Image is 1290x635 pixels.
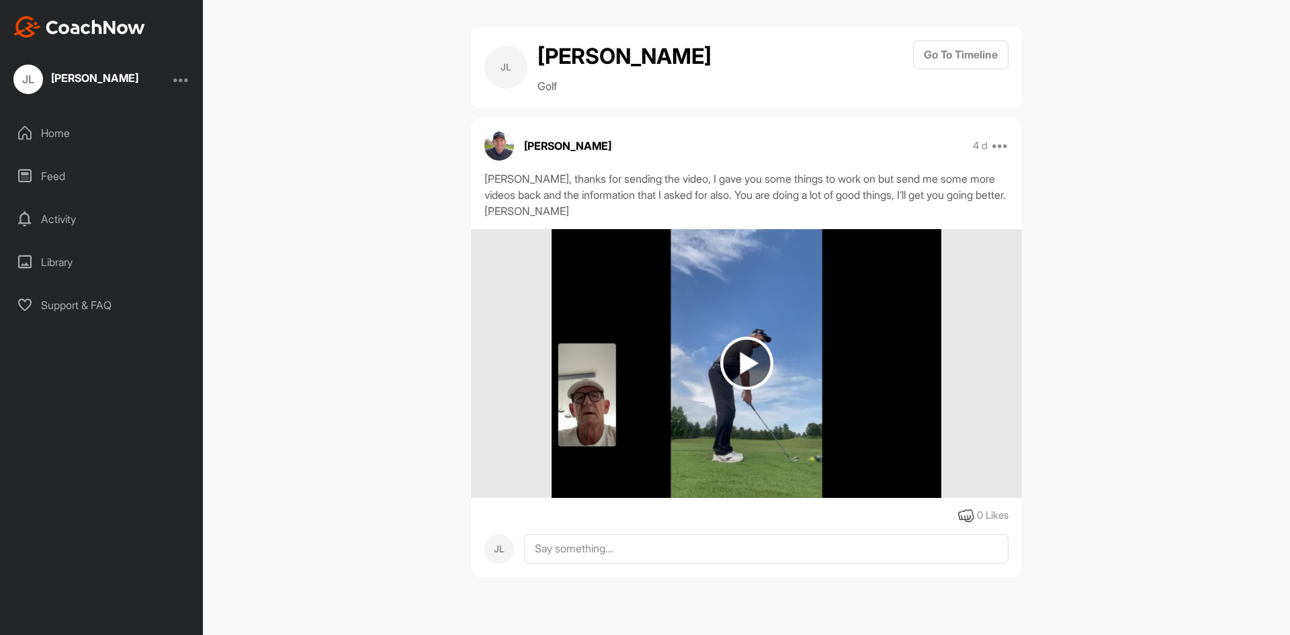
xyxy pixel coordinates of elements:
[913,40,1008,94] a: Go To Timeline
[7,202,197,236] div: Activity
[51,73,138,83] div: [PERSON_NAME]
[720,337,773,390] img: play
[977,508,1008,523] div: 0 Likes
[973,139,988,153] p: 4 d
[484,534,514,564] div: JL
[7,288,197,322] div: Support & FAQ
[552,229,941,498] img: media
[524,138,611,154] p: [PERSON_NAME]
[484,46,527,89] div: JL
[484,171,1008,219] div: [PERSON_NAME], thanks for sending the video, I gave you some things to work on but send me some m...
[7,245,197,279] div: Library
[537,40,712,73] h2: [PERSON_NAME]
[537,78,712,94] p: Golf
[13,16,145,38] img: CoachNow
[913,40,1008,69] button: Go To Timeline
[7,159,197,193] div: Feed
[13,65,43,94] div: JL
[7,116,197,150] div: Home
[484,131,514,161] img: avatar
